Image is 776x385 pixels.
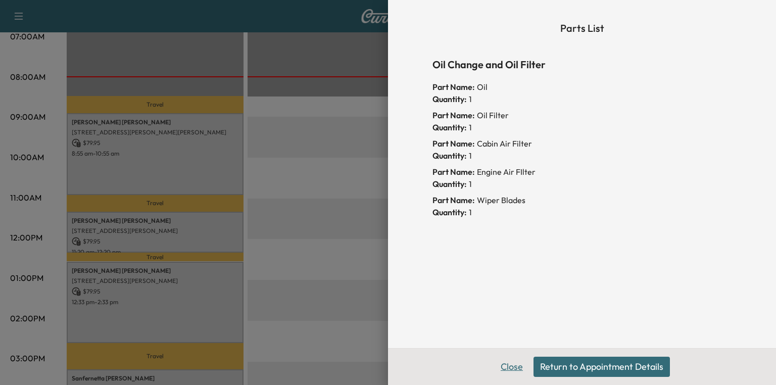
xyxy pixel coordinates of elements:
[432,81,732,93] div: Oil
[432,166,732,178] div: Engine Air FIlter
[432,137,732,150] div: Cabin Air Filter
[432,194,732,206] div: Wiper Blades
[432,178,467,190] span: Quantity:
[432,20,732,36] h6: Parts List
[432,81,475,93] span: Part Name:
[432,206,732,218] div: 1
[432,150,732,162] div: 1
[432,150,467,162] span: Quantity:
[432,206,467,218] span: Quantity:
[432,93,732,105] div: 1
[432,194,475,206] span: Part Name:
[432,93,467,105] span: Quantity:
[432,109,475,121] span: Part Name:
[533,357,670,377] button: Return to Appointment Details
[432,57,732,73] h6: Oil Change and Oil Filter
[432,178,732,190] div: 1
[494,357,529,377] button: Close
[432,109,732,121] div: Oil Filter
[432,121,467,133] span: Quantity:
[432,121,732,133] div: 1
[432,137,475,150] span: Part Name:
[432,166,475,178] span: Part Name:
